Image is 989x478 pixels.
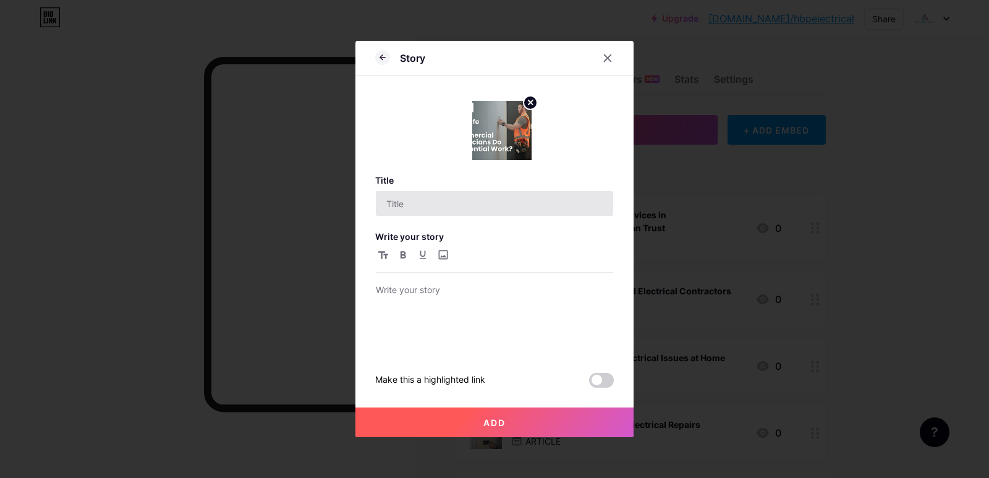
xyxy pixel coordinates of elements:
[483,417,506,428] span: Add
[400,51,425,66] div: Story
[375,175,614,186] h3: Title
[375,373,485,388] div: Make this a highlighted link
[355,408,634,437] button: Add
[375,231,614,242] h3: Write your story
[472,101,532,160] img: link_thumbnail
[376,191,613,216] input: Title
